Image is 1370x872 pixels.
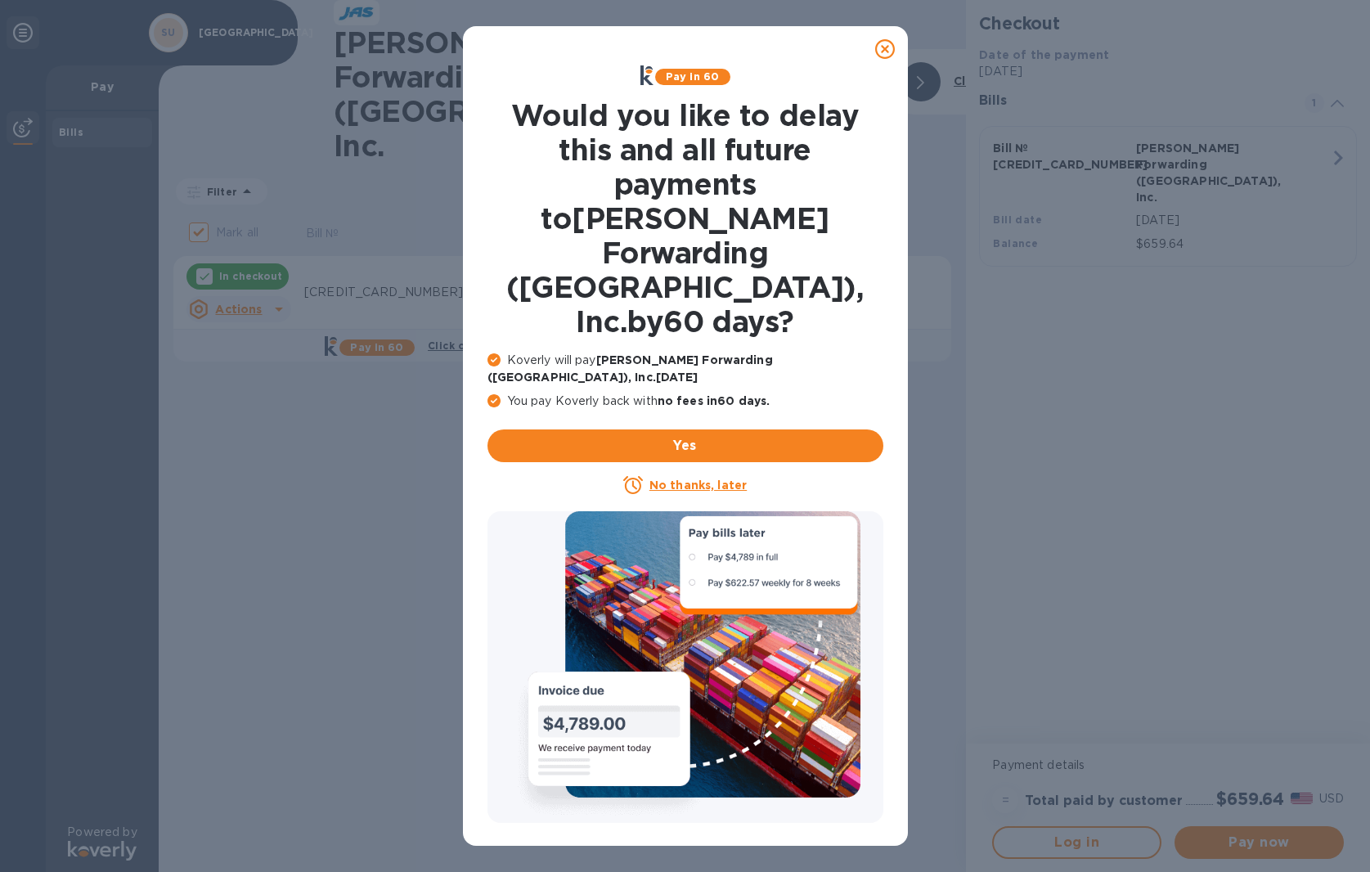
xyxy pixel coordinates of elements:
[487,98,883,339] h1: Would you like to delay this and all future payments to [PERSON_NAME] Forwarding ([GEOGRAPHIC_DAT...
[487,429,883,462] button: Yes
[487,393,883,410] p: You pay Koverly back with
[658,394,770,407] b: no fees in 60 days .
[666,70,719,83] b: Pay in 60
[501,436,870,456] span: Yes
[649,479,747,492] u: No thanks, later
[487,352,883,386] p: Koverly will pay
[487,353,773,384] b: [PERSON_NAME] Forwarding ([GEOGRAPHIC_DATA]), Inc. [DATE]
